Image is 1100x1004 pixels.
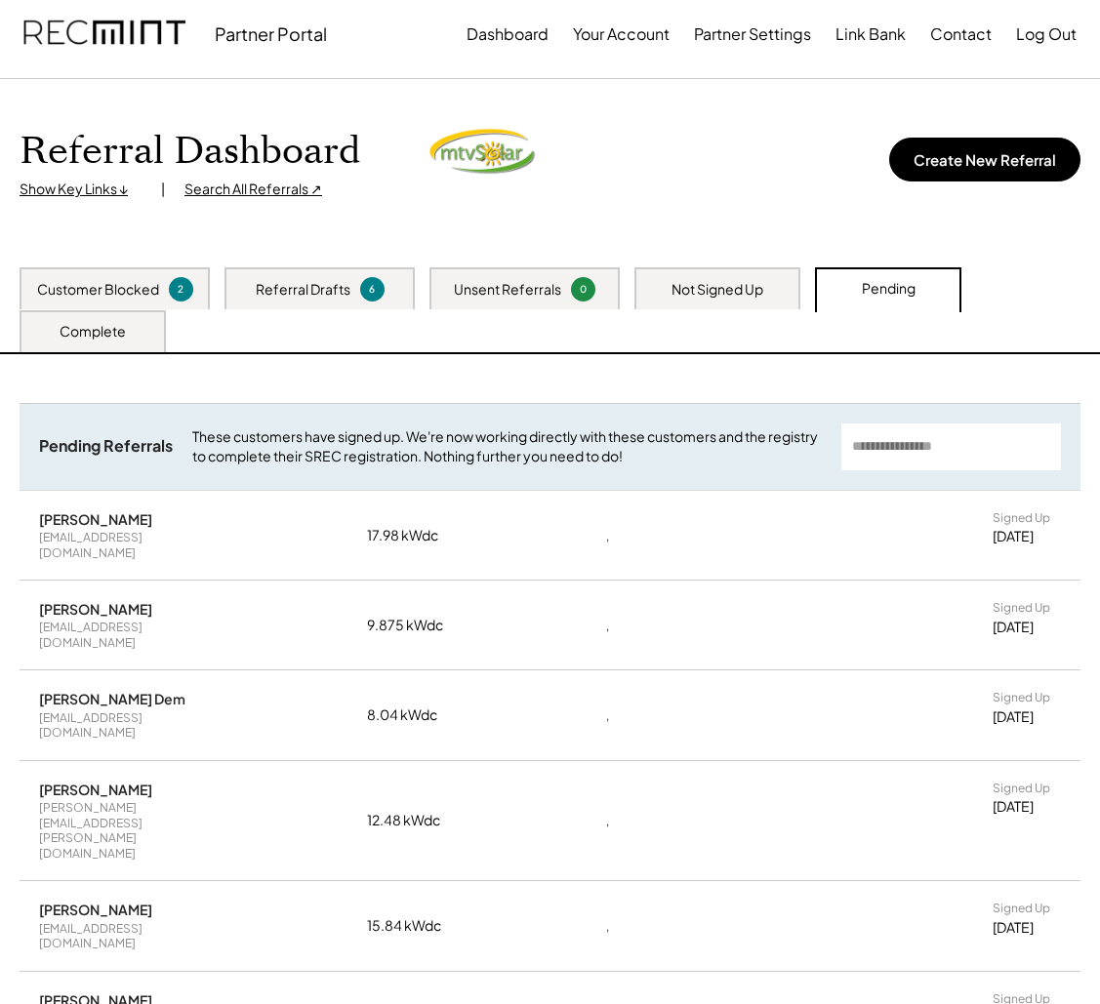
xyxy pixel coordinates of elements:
[39,781,152,798] div: [PERSON_NAME]
[39,800,224,861] div: [PERSON_NAME][EMAIL_ADDRESS][PERSON_NAME][DOMAIN_NAME]
[184,180,322,199] div: Search All Referrals ↗
[39,620,224,650] div: [EMAIL_ADDRESS][DOMAIN_NAME]
[192,427,822,465] div: These customers have signed up. We're now working directly with these customers and the registry ...
[993,918,1034,938] div: [DATE]
[993,600,1050,616] div: Signed Up
[606,814,609,829] div: ,
[672,280,763,300] div: Not Signed Up
[993,797,1034,817] div: [DATE]
[930,15,992,54] button: Contact
[1016,15,1077,54] button: Log Out
[694,15,811,54] button: Partner Settings
[862,279,916,299] div: Pending
[367,811,465,830] div: 12.48 kWdc
[39,921,224,951] div: [EMAIL_ADDRESS][DOMAIN_NAME]
[367,705,465,725] div: 8.04 kWdc
[39,510,152,528] div: [PERSON_NAME]
[573,15,670,54] button: Your Account
[39,600,152,618] div: [PERSON_NAME]
[606,708,609,724] div: ,
[161,180,165,199] div: |
[993,781,1050,796] div: Signed Up
[428,128,536,175] img: MTVSolarLogo.png
[256,280,350,300] div: Referral Drafts
[367,616,465,635] div: 9.875 kWdc
[606,919,609,935] div: ,
[39,436,173,457] div: Pending Referrals
[993,527,1034,546] div: [DATE]
[172,282,190,297] div: 2
[993,901,1050,916] div: Signed Up
[39,530,224,560] div: [EMAIL_ADDRESS][DOMAIN_NAME]
[39,690,185,707] div: [PERSON_NAME] Dem
[37,280,159,300] div: Customer Blocked
[606,529,609,544] div: ,
[60,322,126,341] div: Complete
[993,690,1050,705] div: Signed Up
[606,619,609,634] div: ,
[993,510,1050,526] div: Signed Up
[39,901,152,918] div: [PERSON_NAME]
[889,138,1080,181] button: Create New Referral
[20,180,142,199] div: Show Key Links ↓
[454,280,561,300] div: Unsent Referrals
[993,707,1034,727] div: [DATE]
[574,282,592,297] div: 0
[20,129,360,175] h1: Referral Dashboard
[993,618,1034,637] div: [DATE]
[23,1,185,67] img: recmint-logotype%403x.png
[215,22,327,45] div: Partner Portal
[835,15,906,54] button: Link Bank
[367,526,465,545] div: 17.98 kWdc
[363,282,382,297] div: 6
[467,15,549,54] button: Dashboard
[39,710,224,741] div: [EMAIL_ADDRESS][DOMAIN_NAME]
[367,916,465,936] div: 15.84 kWdc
